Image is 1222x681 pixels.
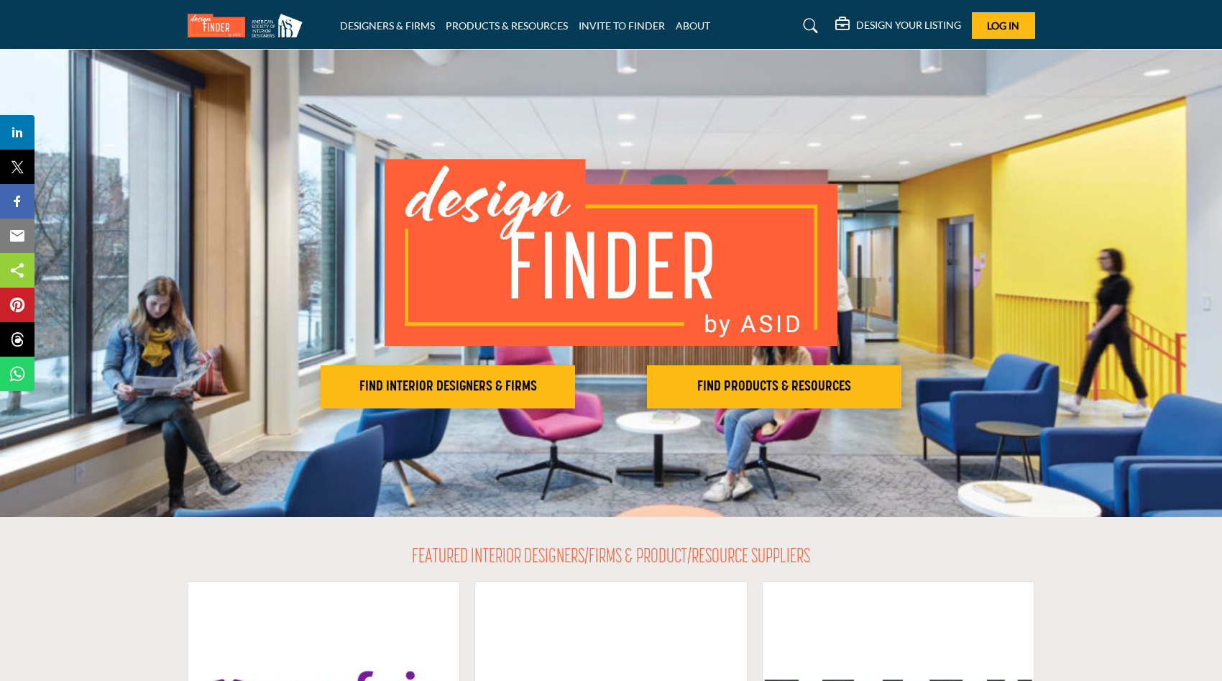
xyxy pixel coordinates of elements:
button: Log In [972,12,1035,39]
button: FIND INTERIOR DESIGNERS & FIRMS [321,365,575,408]
h5: DESIGN YOUR LISTING [856,19,961,32]
span: Log In [987,19,1019,32]
h2: FIND PRODUCTS & RESOURCES [651,378,897,396]
img: image [385,159,837,346]
a: DESIGNERS & FIRMS [340,19,435,32]
div: DESIGN YOUR LISTING [835,17,961,35]
a: INVITE TO FINDER [579,19,665,32]
img: Site Logo [188,14,310,37]
a: PRODUCTS & RESOURCES [446,19,568,32]
h2: FEATURED INTERIOR DESIGNERS/FIRMS & PRODUCT/RESOURCE SUPPLIERS [412,546,810,570]
h2: FIND INTERIOR DESIGNERS & FIRMS [325,378,571,396]
a: Search [789,14,827,37]
button: FIND PRODUCTS & RESOURCES [647,365,901,408]
a: ABOUT [676,19,710,32]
